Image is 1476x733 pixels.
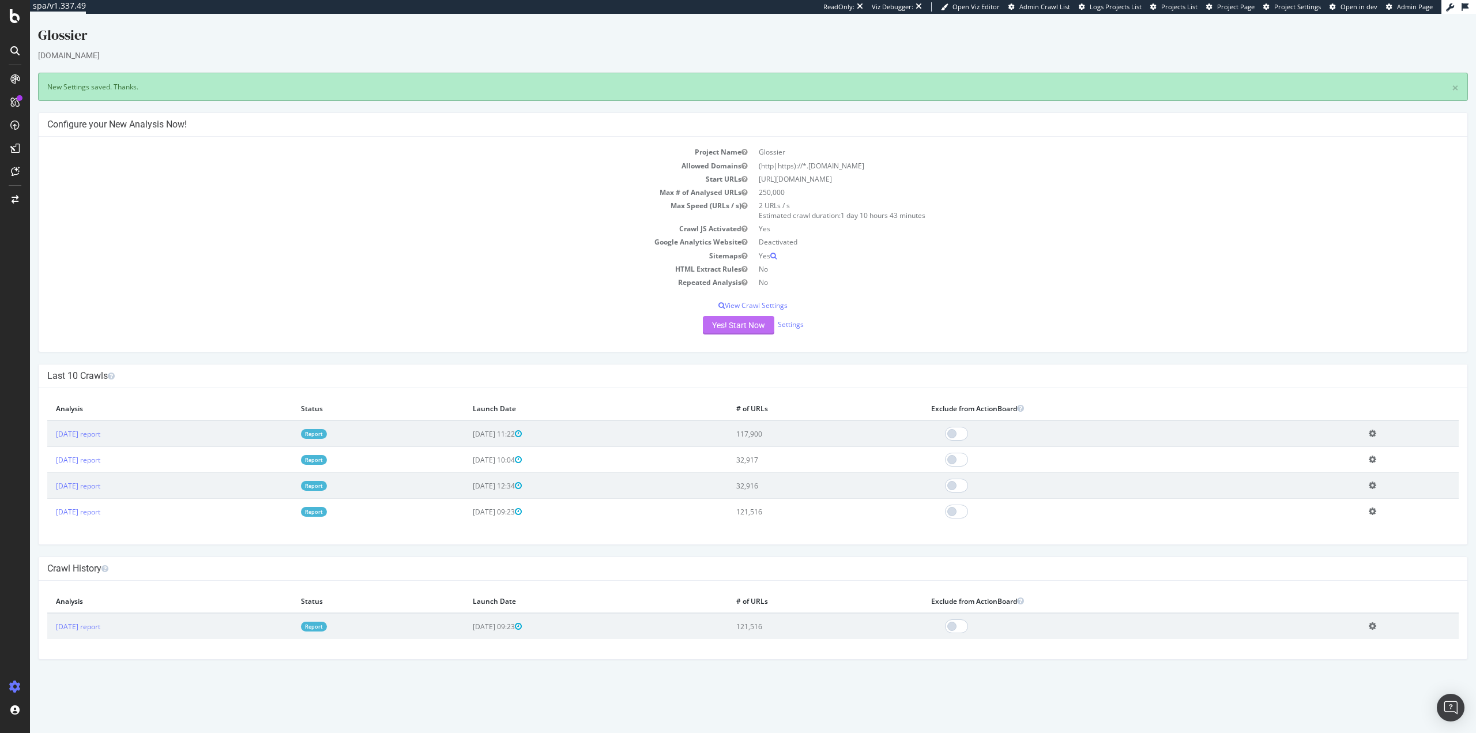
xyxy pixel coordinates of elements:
[443,608,492,618] span: [DATE] 09:23
[26,415,70,425] a: [DATE] report
[748,306,774,315] a: Settings
[434,383,698,407] th: Launch Date
[1397,2,1433,11] span: Admin Page
[26,493,70,503] a: [DATE] report
[443,467,492,477] span: [DATE] 12:34
[17,172,723,185] td: Max # of Analysed URLs
[17,287,1429,296] p: View Crawl Settings
[893,576,1330,599] th: Exclude from ActionBoard
[26,608,70,618] a: [DATE] report
[1263,2,1321,12] a: Project Settings
[673,302,744,321] button: Yes! Start Now
[8,59,1438,87] div: New Settings saved. Thanks.
[723,235,1429,249] td: Yes
[443,493,492,503] span: [DATE] 09:23
[271,415,297,425] a: Report
[1422,68,1429,80] a: ×
[8,12,1438,36] div: Glossier
[26,441,70,451] a: [DATE] report
[698,485,893,511] td: 121,516
[17,159,723,172] td: Start URLs
[271,441,297,451] a: Report
[893,383,1330,407] th: Exclude from ActionBoard
[443,415,492,425] span: [DATE] 11:22
[1330,2,1377,12] a: Open in dev
[952,2,1000,11] span: Open Viz Editor
[262,576,434,599] th: Status
[698,383,893,407] th: # of URLs
[17,549,1429,561] h4: Crawl History
[723,221,1429,235] td: Deactivated
[698,407,893,433] td: 117,900
[1008,2,1070,12] a: Admin Crawl List
[1341,2,1377,11] span: Open in dev
[8,36,1438,47] div: [DOMAIN_NAME]
[698,599,893,625] td: 121,516
[723,262,1429,275] td: No
[941,2,1000,12] a: Open Viz Editor
[811,197,895,206] span: 1 day 10 hours 43 minutes
[17,235,723,249] td: Sitemaps
[17,131,723,145] td: Project Name
[1150,2,1198,12] a: Projects List
[262,383,434,407] th: Status
[823,2,854,12] div: ReadOnly:
[1386,2,1433,12] a: Admin Page
[17,221,723,235] td: Google Analytics Website
[723,249,1429,262] td: No
[17,576,262,599] th: Analysis
[17,105,1429,116] h4: Configure your New Analysis Now!
[1206,2,1255,12] a: Project Page
[443,441,492,451] span: [DATE] 10:04
[1161,2,1198,11] span: Projects List
[723,145,1429,159] td: (http|https)://*.[DOMAIN_NAME]
[723,185,1429,208] td: 2 URLs / s Estimated crawl duration:
[271,467,297,477] a: Report
[1079,2,1142,12] a: Logs Projects List
[17,262,723,275] td: Repeated Analysis
[26,467,70,477] a: [DATE] report
[698,433,893,459] td: 32,917
[1217,2,1255,11] span: Project Page
[723,172,1429,185] td: 250,000
[723,131,1429,145] td: Glossier
[17,145,723,159] td: Allowed Domains
[17,185,723,208] td: Max Speed (URLs / s)
[17,356,1429,368] h4: Last 10 Crawls
[1274,2,1321,11] span: Project Settings
[698,576,893,599] th: # of URLs
[872,2,913,12] div: Viz Debugger:
[17,249,723,262] td: HTML Extract Rules
[17,383,262,407] th: Analysis
[698,459,893,485] td: 32,916
[1090,2,1142,11] span: Logs Projects List
[723,208,1429,221] td: Yes
[271,608,297,618] a: Report
[723,159,1429,172] td: [URL][DOMAIN_NAME]
[271,493,297,503] a: Report
[17,208,723,221] td: Crawl JS Activated
[434,576,698,599] th: Launch Date
[1437,694,1464,721] div: Open Intercom Messenger
[1019,2,1070,11] span: Admin Crawl List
